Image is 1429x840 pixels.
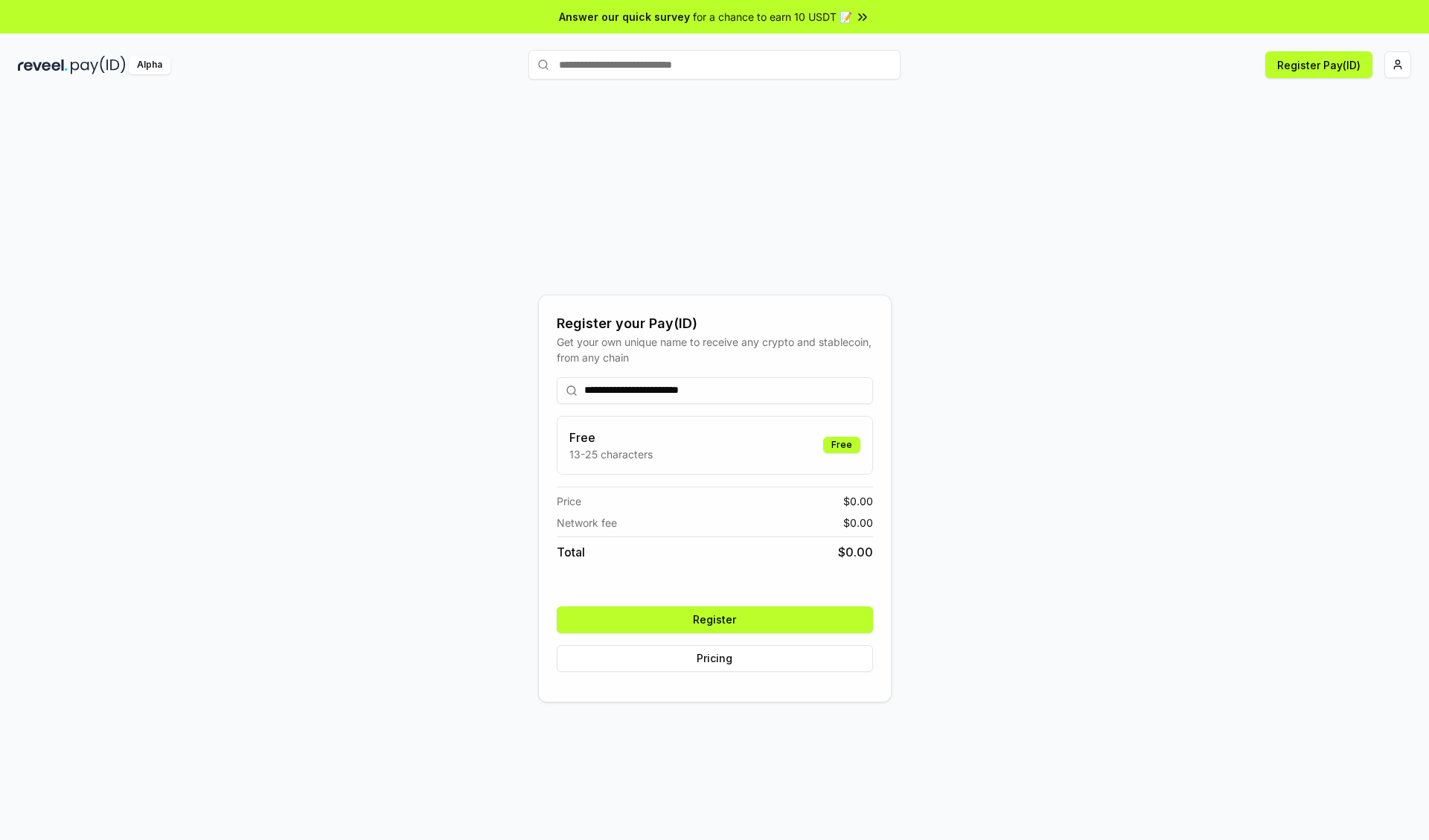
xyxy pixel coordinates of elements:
[557,493,581,509] span: Price
[18,56,68,74] img: reveel_dark
[557,645,873,672] button: Pricing
[569,446,653,462] p: 13-25 characters
[71,56,126,74] img: pay_id
[823,437,860,453] div: Free
[129,56,170,74] div: Alpha
[843,515,873,530] span: $ 0.00
[557,543,585,561] span: Total
[693,9,852,25] span: for a chance to earn 10 USDT 📝
[838,543,873,561] span: $ 0.00
[559,9,690,25] span: Answer our quick survey
[1265,51,1372,78] button: Register Pay(ID)
[569,429,653,446] h3: Free
[843,493,873,509] span: $ 0.00
[557,606,873,633] button: Register
[557,313,873,334] div: Register your Pay(ID)
[557,515,617,530] span: Network fee
[557,334,873,365] div: Get your own unique name to receive any crypto and stablecoin, from any chain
